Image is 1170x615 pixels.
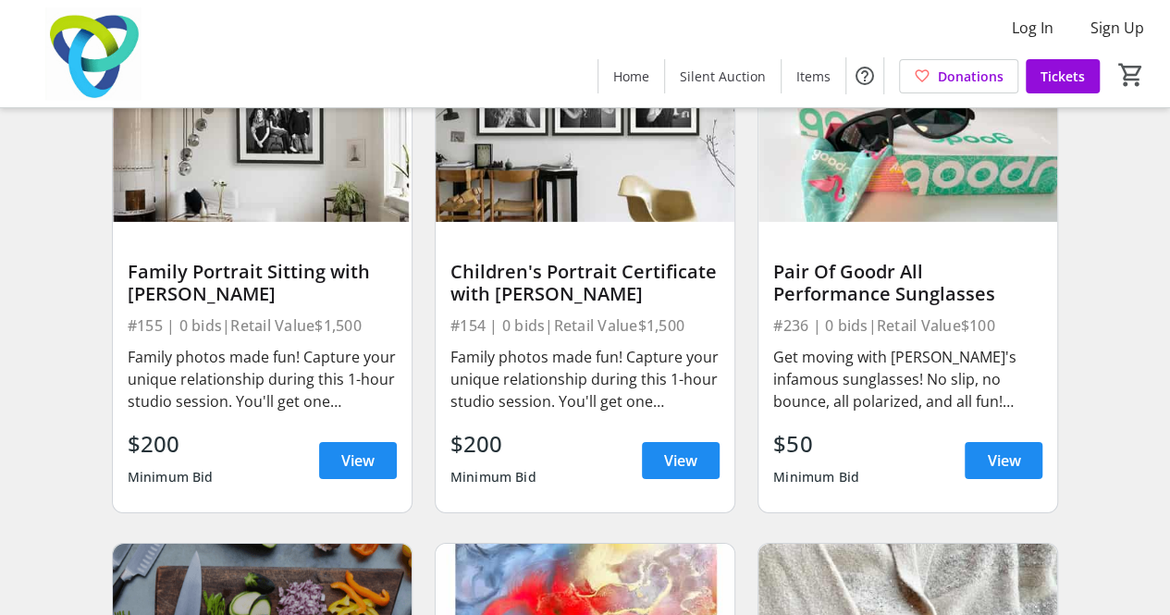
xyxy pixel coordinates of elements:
div: Family photos made fun! Capture your unique relationship during this 1-hour studio session. You'l... [128,346,397,412]
button: Sign Up [1076,13,1159,43]
span: Silent Auction [680,67,766,86]
a: View [319,442,397,479]
div: Children's Portrait Certificate with [PERSON_NAME] [450,261,720,305]
a: Donations [899,59,1018,93]
a: View [642,442,720,479]
span: Donations [938,67,1004,86]
span: Tickets [1041,67,1085,86]
img: Trillium Health Partners Foundation's Logo [11,7,176,100]
button: Help [846,57,883,94]
div: $200 [128,427,214,461]
span: Sign Up [1090,17,1144,39]
a: Items [782,59,845,93]
img: Pair Of Goodr All Performance Sunglasses [758,54,1057,222]
span: Items [796,67,831,86]
a: Home [598,59,664,93]
div: Family Portrait Sitting with [PERSON_NAME] [128,261,397,305]
a: Tickets [1026,59,1100,93]
div: $200 [450,427,536,461]
div: Get moving with [PERSON_NAME]'s infamous sunglasses! No slip, no bounce, all polarized, and all f... [773,346,1042,412]
div: #236 | 0 bids | Retail Value $100 [773,313,1042,338]
div: Family photos made fun! Capture your unique relationship during this 1-hour studio session. You'l... [450,346,720,412]
div: Pair Of Goodr All Performance Sunglasses [773,261,1042,305]
span: Log In [1012,17,1053,39]
a: Silent Auction [665,59,781,93]
div: #154 | 0 bids | Retail Value $1,500 [450,313,720,338]
div: Minimum Bid [773,461,859,494]
span: View [341,449,375,472]
div: Minimum Bid [128,461,214,494]
div: Minimum Bid [450,461,536,494]
button: Log In [997,13,1068,43]
span: View [987,449,1020,472]
img: Family Portrait Sitting with Jérôme [113,54,412,222]
a: View [965,442,1042,479]
img: Children's Portrait Certificate with Jérôme [436,54,734,222]
span: View [664,449,697,472]
div: #155 | 0 bids | Retail Value $1,500 [128,313,397,338]
button: Cart [1115,58,1148,92]
span: Home [613,67,649,86]
div: $50 [773,427,859,461]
